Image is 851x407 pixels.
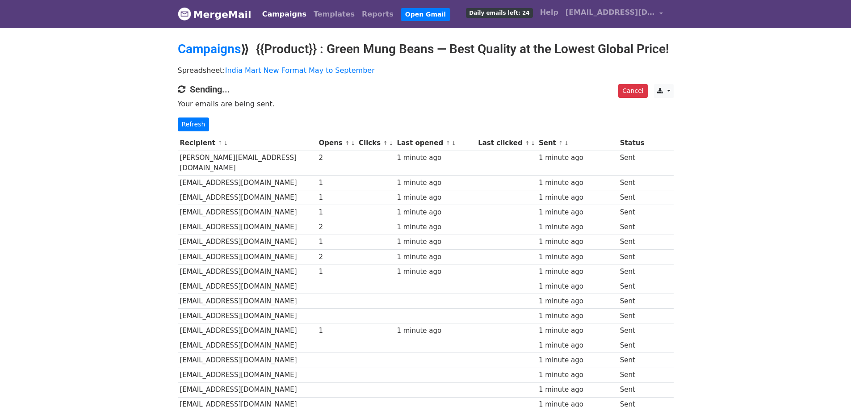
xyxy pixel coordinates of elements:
[397,178,474,188] div: 1 minute ago
[451,140,456,147] a: ↓
[178,7,191,21] img: MergeMail logo
[618,323,646,338] td: Sent
[539,193,616,203] div: 1 minute ago
[531,140,536,147] a: ↓
[397,267,474,277] div: 1 minute ago
[178,84,674,95] h4: Sending...
[618,294,646,309] td: Sent
[618,338,646,353] td: Sent
[178,220,317,235] td: [EMAIL_ADDRESS][DOMAIN_NAME]
[178,294,317,309] td: [EMAIL_ADDRESS][DOMAIN_NAME]
[618,309,646,323] td: Sent
[178,42,241,56] a: Campaigns
[319,222,354,232] div: 2
[537,136,618,151] th: Sent
[395,136,476,151] th: Last opened
[537,4,562,21] a: Help
[178,5,252,24] a: MergeMail
[539,153,616,163] div: 1 minute ago
[539,370,616,380] div: 1 minute ago
[539,311,616,321] div: 1 minute ago
[618,353,646,368] td: Sent
[358,5,397,23] a: Reports
[539,326,616,336] div: 1 minute ago
[618,220,646,235] td: Sent
[310,5,358,23] a: Templates
[178,205,317,220] td: [EMAIL_ADDRESS][DOMAIN_NAME]
[539,237,616,247] div: 1 minute ago
[618,235,646,249] td: Sent
[558,140,563,147] a: ↑
[397,153,474,163] div: 1 minute ago
[225,66,375,75] a: India Mart New Format May to September
[351,140,356,147] a: ↓
[539,296,616,306] div: 1 minute ago
[397,207,474,218] div: 1 minute ago
[319,326,354,336] div: 1
[178,338,317,353] td: [EMAIL_ADDRESS][DOMAIN_NAME]
[618,190,646,205] td: Sent
[562,4,667,25] a: [EMAIL_ADDRESS][DOMAIN_NAME]
[178,176,317,190] td: [EMAIL_ADDRESS][DOMAIN_NAME]
[319,252,354,262] div: 2
[618,205,646,220] td: Sent
[618,264,646,279] td: Sent
[539,207,616,218] div: 1 minute ago
[397,326,474,336] div: 1 minute ago
[539,355,616,365] div: 1 minute ago
[539,385,616,395] div: 1 minute ago
[397,222,474,232] div: 1 minute ago
[539,267,616,277] div: 1 minute ago
[539,252,616,262] div: 1 minute ago
[618,368,646,382] td: Sent
[178,151,317,176] td: [PERSON_NAME][EMAIL_ADDRESS][DOMAIN_NAME]
[317,136,357,151] th: Opens
[618,249,646,264] td: Sent
[178,117,210,131] a: Refresh
[383,140,388,147] a: ↑
[178,382,317,397] td: [EMAIL_ADDRESS][DOMAIN_NAME]
[462,4,536,21] a: Daily emails left: 24
[178,249,317,264] td: [EMAIL_ADDRESS][DOMAIN_NAME]
[178,279,317,294] td: [EMAIL_ADDRESS][DOMAIN_NAME]
[539,222,616,232] div: 1 minute ago
[397,193,474,203] div: 1 minute ago
[178,368,317,382] td: [EMAIL_ADDRESS][DOMAIN_NAME]
[397,237,474,247] div: 1 minute ago
[319,237,354,247] div: 1
[259,5,310,23] a: Campaigns
[539,281,616,292] div: 1 minute ago
[618,176,646,190] td: Sent
[178,353,317,368] td: [EMAIL_ADDRESS][DOMAIN_NAME]
[618,151,646,176] td: Sent
[319,153,354,163] div: 2
[618,136,646,151] th: Status
[356,136,394,151] th: Clicks
[178,323,317,338] td: [EMAIL_ADDRESS][DOMAIN_NAME]
[618,382,646,397] td: Sent
[539,178,616,188] div: 1 minute ago
[539,340,616,351] div: 1 minute ago
[178,42,674,57] h2: ⟫ {{Product}} : Green Mung Beans — Best Quality at the Lowest Global Price!
[319,178,354,188] div: 1
[345,140,350,147] a: ↑
[389,140,394,147] a: ↓
[525,140,530,147] a: ↑
[218,140,222,147] a: ↑
[564,140,569,147] a: ↓
[319,267,354,277] div: 1
[401,8,450,21] a: Open Gmail
[319,207,354,218] div: 1
[618,279,646,294] td: Sent
[618,84,647,98] a: Cancel
[178,309,317,323] td: [EMAIL_ADDRESS][DOMAIN_NAME]
[466,8,532,18] span: Daily emails left: 24
[566,7,655,18] span: [EMAIL_ADDRESS][DOMAIN_NAME]
[178,235,317,249] td: [EMAIL_ADDRESS][DOMAIN_NAME]
[178,99,674,109] p: Your emails are being sent.
[178,190,317,205] td: [EMAIL_ADDRESS][DOMAIN_NAME]
[178,136,317,151] th: Recipient
[223,140,228,147] a: ↓
[178,264,317,279] td: [EMAIL_ADDRESS][DOMAIN_NAME]
[445,140,450,147] a: ↑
